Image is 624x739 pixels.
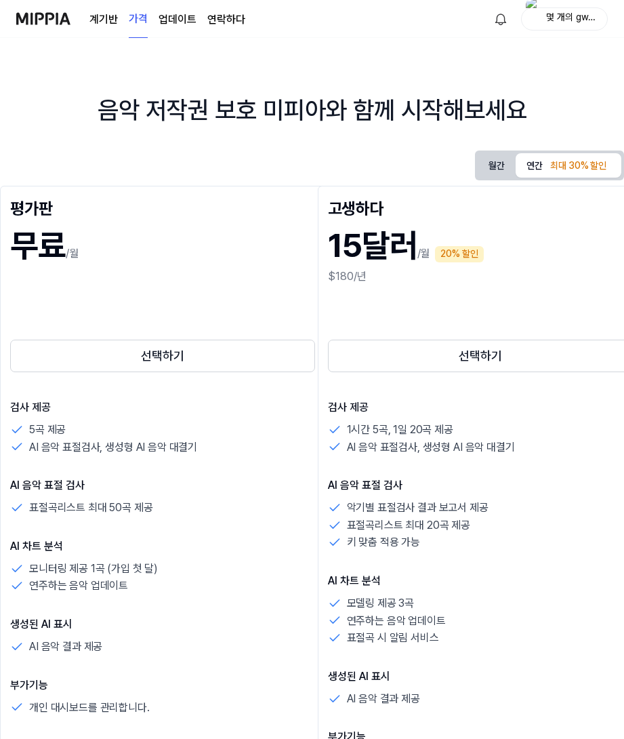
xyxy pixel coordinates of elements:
[328,401,369,414] font: 검사 제공
[328,270,367,283] font: $180/년
[328,574,381,587] font: AI 차트 분석
[546,12,598,36] font: 몇 개의 gwesgvds
[328,670,390,683] font: 생성된 AI 표시
[29,562,158,575] font: 모니터링 제공 1곡 (가입 첫 달)
[347,597,415,610] font: 모델링 제공 3곡
[207,12,245,28] a: 연락하다
[550,160,606,171] font: 최대 30% 할인
[488,160,505,171] font: 월간
[10,540,63,553] font: AI 차트 분석
[417,247,430,260] font: /월
[521,7,608,31] button: 윤곽몇 개의 gwesgvds
[347,614,446,627] font: 연주하는 음악 업데이트
[347,441,515,454] font: AI 음악 표절검사, 생성형 AI 음악 대결기
[328,199,384,218] font: 고생하다
[159,12,196,28] a: 업데이트
[10,199,52,218] font: 평가판
[459,348,502,363] font: 선택하기
[29,441,197,454] font: AI 음악 표절검사, 생성형 AI 음악 대결기
[10,618,72,631] font: 생성된 AI 표시
[347,423,453,436] font: 1시간 5곡, 1일 20곡 제공
[66,247,79,260] font: /월
[29,423,66,436] font: 5곡 제공
[347,501,488,514] font: 악기별 표절검사 결과 보고서 제공
[29,701,150,714] font: 개인 대시보드를 관리합니다.
[129,12,148,25] font: 가격
[526,160,543,171] font: 연간
[10,226,66,265] font: 무료
[328,226,417,265] font: 15달러
[141,348,184,363] font: 선택하기
[10,479,85,492] font: AI 음악 표절 검사
[440,248,478,259] font: 20% 할인
[347,692,420,705] font: AI 음악 결과 제공
[29,640,102,653] font: AI 음악 결과 제공
[89,12,118,28] a: 계기반
[29,501,152,514] font: 표절곡리스트 최대 50곡 제공
[10,337,315,375] a: 선택하기
[493,11,509,27] img: 알림
[347,631,439,644] font: 표절곡 시 알림 서비스
[98,96,527,125] font: 음악 저작권 보호 미피아와 함께 시작해보세요
[207,13,245,26] font: 연락하다
[10,401,51,414] font: 검사 제공
[10,679,48,692] font: 부가기능
[159,13,196,26] font: 업데이트
[29,579,128,592] font: 연주하는 음악 업데이트
[129,1,148,38] a: 가격
[328,479,402,492] font: AI 음악 표절 검사
[347,536,420,548] font: 키 맞춤 적용 가능
[347,519,470,532] font: 표절곡리스트 최대 20곡 제공
[89,13,118,26] font: 계기반
[10,340,315,372] button: 선택하기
